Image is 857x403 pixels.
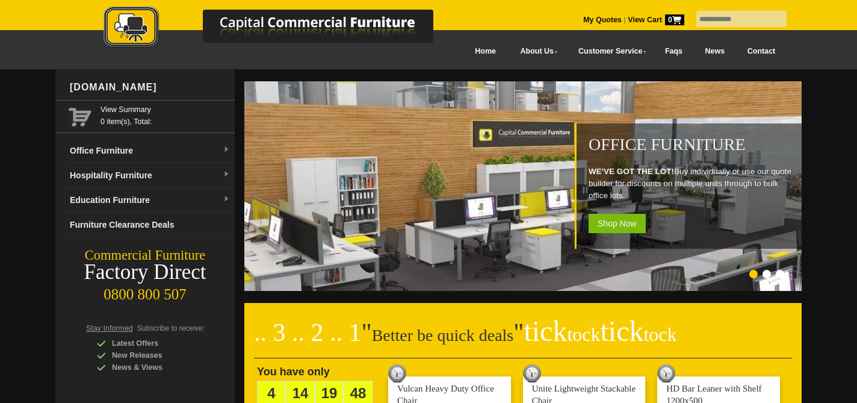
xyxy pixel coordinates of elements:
li: Page dot 3 [776,270,784,278]
span: 0 item(s), Total: [101,104,230,126]
strong: WE'VE GOT THE LOT! [589,167,674,176]
a: Capital Commercial Furniture Logo [70,6,492,54]
a: News [694,38,736,65]
a: Education Furnituredropdown [65,188,235,213]
a: Office Furnituredropdown [65,139,235,163]
div: Commercial Furniture [55,247,235,264]
img: tick tock deal clock [657,364,675,383]
img: Capital Commercial Furniture Logo [70,6,492,50]
img: Office Furniture [244,81,804,291]
a: Faqs [654,38,694,65]
span: 19 [321,385,338,401]
span: .. 3 .. 2 .. 1 [254,319,362,346]
a: View Summary [101,104,230,116]
div: News & Views [97,361,211,373]
h1: Office Furniture [589,136,796,154]
div: 0800 800 507 [55,280,235,303]
div: Factory Direct [55,264,235,281]
span: 0 [665,14,684,25]
h2: Better be quick deals [254,322,792,358]
span: tock [643,323,676,345]
div: Latest Offers [97,337,211,349]
span: " [513,319,676,346]
div: New Releases [97,349,211,361]
span: Subscribe to receive: [137,324,205,333]
strong: View Cart [628,16,684,24]
img: tick tock deal clock [523,364,541,383]
span: Shop Now [589,214,646,233]
span: You have only [257,366,330,378]
span: Stay Informed [86,324,133,333]
a: Contact [736,38,787,65]
a: Hospitality Furnituredropdown [65,163,235,188]
img: dropdown [223,171,230,178]
a: Office Furniture WE'VE GOT THE LOT!Buy individually or use our quote builder for discounts on mul... [244,284,804,293]
span: 14 [292,385,309,401]
span: 4 [267,385,275,401]
p: Buy individually or use our quote builder for discounts on multiple units through to bulk office ... [589,166,796,202]
span: 48 [350,385,367,401]
a: Furniture Clearance Deals [65,213,235,237]
a: About Us [507,38,565,65]
img: dropdown [223,196,230,203]
a: My Quotes [583,16,622,24]
li: Page dot 2 [763,270,771,278]
a: View Cart0 [626,16,684,24]
span: tock [567,323,600,345]
div: [DOMAIN_NAME] [65,69,235,105]
li: Page dot 1 [749,270,758,278]
span: " [362,319,372,346]
a: Customer Service [565,38,654,65]
img: dropdown [223,146,230,154]
span: tick tick [524,315,676,347]
img: tick tock deal clock [388,364,406,383]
